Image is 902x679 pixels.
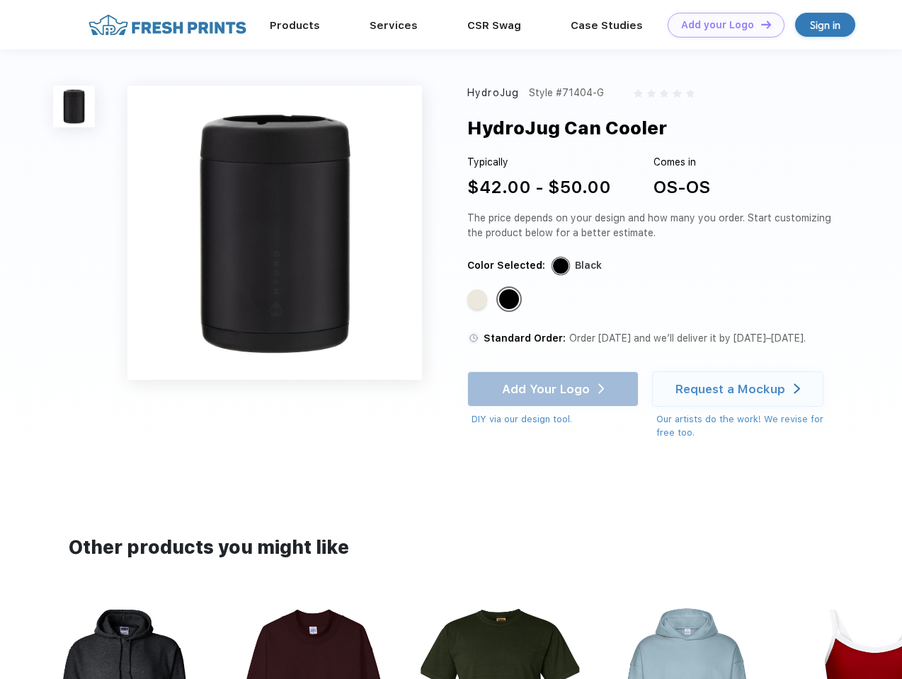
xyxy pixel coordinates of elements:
div: OS-OS [653,175,710,200]
img: gray_star.svg [647,89,656,98]
span: Order [DATE] and we’ll deliver it by [DATE]–[DATE]. [569,332,806,344]
img: func=resize&h=100 [53,86,95,127]
img: fo%20logo%202.webp [84,13,251,37]
img: gray_star.svg [673,89,681,98]
a: Products [270,19,320,32]
div: Black [575,258,602,273]
div: HydroJug [467,86,519,100]
div: Our artists do the work! We revise for free too. [656,412,837,440]
div: HydroJug Can Cooler [467,115,667,141]
div: Black [499,289,519,309]
img: gray_star.svg [686,89,695,98]
img: gray_star.svg [634,89,642,98]
div: Typically [467,155,611,170]
div: Comes in [653,155,710,170]
img: white arrow [794,383,800,394]
div: Color Selected: [467,258,545,273]
span: Standard Order: [484,332,566,344]
div: Cream [467,289,487,309]
img: DT [761,21,771,28]
div: Sign in [810,17,840,33]
img: standard order [467,332,480,344]
div: The price depends on your design and how many you order. Start customizing the product below for ... [467,211,837,240]
div: Request a Mockup [675,382,785,396]
div: $42.00 - $50.00 [467,175,611,200]
div: DIY via our design tool. [472,412,639,426]
div: Other products you might like [69,534,833,562]
img: func=resize&h=640 [127,86,422,380]
div: Style #71404-G [529,86,604,100]
a: Sign in [795,13,855,37]
div: Add your Logo [681,19,754,31]
img: gray_star.svg [660,89,668,98]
